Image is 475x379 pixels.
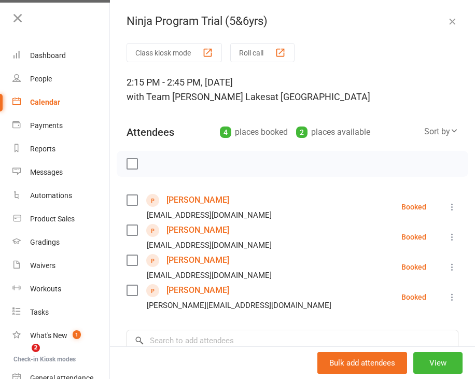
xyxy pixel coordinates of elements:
[401,203,426,210] div: Booked
[220,125,288,139] div: places booked
[32,344,40,352] span: 2
[147,269,272,282] div: [EMAIL_ADDRESS][DOMAIN_NAME]
[73,330,81,339] span: 1
[127,125,174,139] div: Attendees
[220,127,231,138] div: 4
[424,125,458,138] div: Sort by
[296,125,370,139] div: places available
[12,207,110,231] a: Product Sales
[30,191,72,200] div: Automations
[30,308,49,316] div: Tasks
[413,352,463,374] button: View
[12,324,110,347] a: What's New1
[127,330,458,352] input: Search to add attendees
[30,331,67,340] div: What's New
[147,238,272,252] div: [EMAIL_ADDRESS][DOMAIN_NAME]
[30,215,75,223] div: Product Sales
[270,91,370,102] span: at [GEOGRAPHIC_DATA]
[230,43,295,62] button: Roll call
[127,91,270,102] span: with Team [PERSON_NAME] Lakes
[127,75,458,104] div: 2:15 PM - 2:45 PM, [DATE]
[401,233,426,241] div: Booked
[30,168,63,176] div: Messages
[127,43,222,62] button: Class kiosk mode
[30,98,60,106] div: Calendar
[30,51,66,60] div: Dashboard
[12,67,110,91] a: People
[12,44,110,67] a: Dashboard
[12,184,110,207] a: Automations
[30,145,55,153] div: Reports
[30,261,55,270] div: Waivers
[12,301,110,324] a: Tasks
[30,285,61,293] div: Workouts
[166,222,229,238] a: [PERSON_NAME]
[12,91,110,114] a: Calendar
[166,282,229,299] a: [PERSON_NAME]
[12,277,110,301] a: Workouts
[401,293,426,301] div: Booked
[10,344,35,369] iframe: Intercom live chat
[110,15,475,28] div: Ninja Program Trial (5&6yrs)
[12,254,110,277] a: Waivers
[12,161,110,184] a: Messages
[12,114,110,137] a: Payments
[12,231,110,254] a: Gradings
[317,352,407,374] button: Bulk add attendees
[147,208,272,222] div: [EMAIL_ADDRESS][DOMAIN_NAME]
[147,299,331,312] div: [PERSON_NAME][EMAIL_ADDRESS][DOMAIN_NAME]
[296,127,308,138] div: 2
[30,121,63,130] div: Payments
[166,252,229,269] a: [PERSON_NAME]
[30,75,52,83] div: People
[401,263,426,271] div: Booked
[30,238,60,246] div: Gradings
[166,192,229,208] a: [PERSON_NAME]
[12,137,110,161] a: Reports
